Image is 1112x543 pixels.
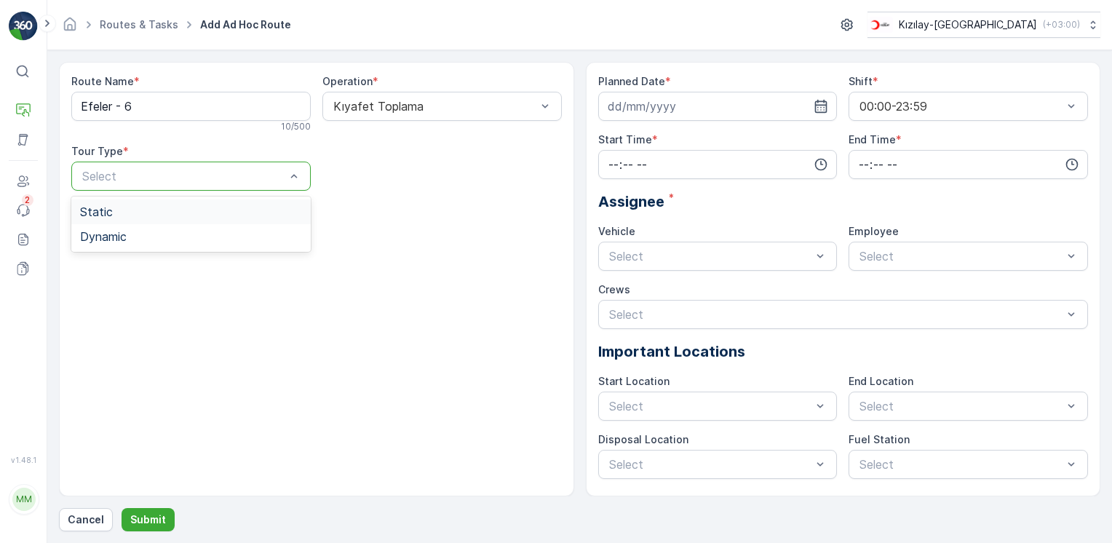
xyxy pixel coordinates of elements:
p: 2 [25,194,31,206]
span: Add Ad Hoc Route [197,17,294,32]
p: Cancel [68,512,104,527]
span: Static [80,205,113,218]
label: Start Location [598,375,670,387]
div: MM [12,488,36,511]
span: Assignee [598,191,664,213]
label: Crews [598,283,630,296]
label: End Location [849,375,913,387]
p: Select [609,397,812,415]
a: 2 [9,196,38,225]
label: Vehicle [598,225,635,237]
button: Kızılay-[GEOGRAPHIC_DATA](+03:00) [867,12,1100,38]
p: Select [609,306,1063,323]
button: Cancel [59,508,113,531]
label: Employee [849,225,899,237]
label: Operation [322,75,373,87]
p: Select [609,456,812,473]
p: ( +03:00 ) [1043,19,1080,31]
label: Disposal Location [598,433,688,445]
input: dd/mm/yyyy [598,92,838,121]
p: Important Locations [598,341,1089,362]
a: Routes & Tasks [100,18,178,31]
img: logo [9,12,38,41]
span: Dynamic [80,230,127,243]
label: Fuel Station [849,433,910,445]
label: End Time [849,133,896,146]
p: Select [859,397,1063,415]
img: k%C4%B1z%C4%B1lay_D5CCths.png [867,17,893,33]
span: v 1.48.1 [9,456,38,464]
p: Select [859,456,1063,473]
p: Submit [130,512,166,527]
p: Select [609,247,812,265]
label: Route Name [71,75,134,87]
label: Start Time [598,133,652,146]
p: Select [82,167,285,185]
button: Submit [122,508,175,531]
a: Homepage [62,22,78,34]
button: MM [9,467,38,531]
label: Tour Type [71,145,123,157]
label: Shift [849,75,873,87]
p: Kızılay-[GEOGRAPHIC_DATA] [899,17,1037,32]
p: 10 / 500 [281,121,311,132]
p: Select [859,247,1063,265]
label: Planned Date [598,75,665,87]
